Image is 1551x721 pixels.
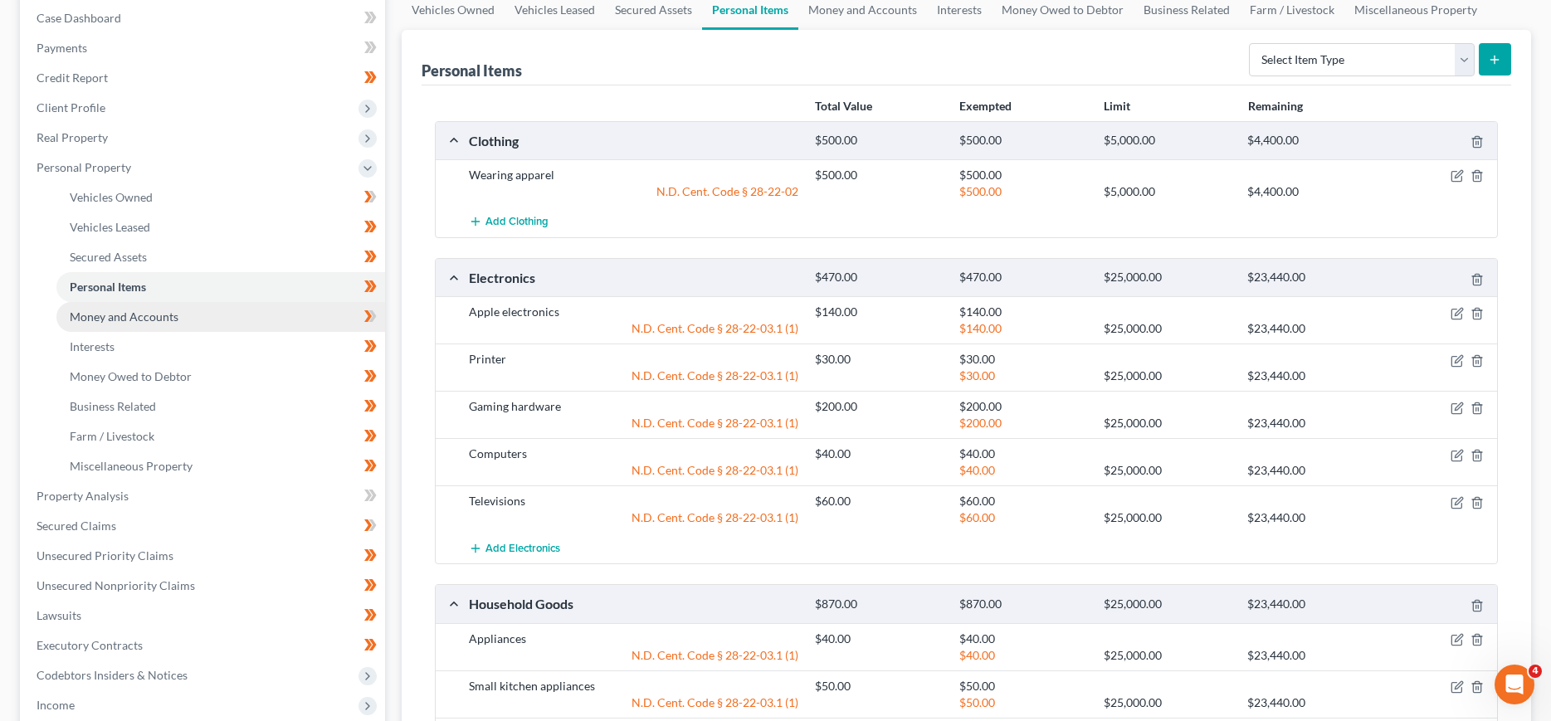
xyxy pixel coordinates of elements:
[951,133,1095,149] div: $500.00
[37,160,131,174] span: Personal Property
[37,548,173,563] span: Unsecured Priority Claims
[815,99,872,113] strong: Total Value
[1095,368,1240,384] div: $25,000.00
[56,362,385,392] a: Money Owed to Debtor
[70,399,156,413] span: Business Related
[469,207,549,237] button: Add Clothing
[70,339,115,353] span: Interests
[1095,694,1240,711] div: $25,000.00
[1239,320,1383,337] div: $23,440.00
[23,33,385,63] a: Payments
[461,595,807,612] div: Household Goods
[1095,270,1240,285] div: $25,000.00
[461,368,807,384] div: N.D. Cent. Code § 28-22-03.1 (1)
[951,462,1095,479] div: $40.00
[1239,509,1383,526] div: $23,440.00
[461,647,807,664] div: N.D. Cent. Code § 28-22-03.1 (1)
[1239,415,1383,431] div: $23,440.00
[56,272,385,302] a: Personal Items
[951,678,1095,694] div: $50.00
[807,597,951,612] div: $870.00
[1104,99,1130,113] strong: Limit
[37,11,121,25] span: Case Dashboard
[23,601,385,631] a: Lawsuits
[461,678,807,694] div: Small kitchen appliances
[485,542,560,555] span: Add Electronics
[1239,183,1383,200] div: $4,400.00
[70,369,192,383] span: Money Owed to Debtor
[1095,320,1240,337] div: $25,000.00
[951,167,1095,183] div: $500.00
[959,99,1012,113] strong: Exempted
[1495,665,1534,704] iframe: Intercom live chat
[951,304,1095,320] div: $140.00
[461,493,807,509] div: Televisions
[807,304,951,320] div: $140.00
[1529,665,1542,678] span: 4
[807,398,951,415] div: $200.00
[461,167,807,183] div: Wearing apparel
[23,63,385,93] a: Credit Report
[56,183,385,212] a: Vehicles Owned
[23,481,385,511] a: Property Analysis
[469,533,560,563] button: Add Electronics
[951,493,1095,509] div: $60.00
[951,446,1095,462] div: $40.00
[56,332,385,362] a: Interests
[461,415,807,431] div: N.D. Cent. Code § 28-22-03.1 (1)
[37,41,87,55] span: Payments
[461,269,807,286] div: Electronics
[461,446,807,462] div: Computers
[461,462,807,479] div: N.D. Cent. Code § 28-22-03.1 (1)
[807,631,951,647] div: $40.00
[70,280,146,294] span: Personal Items
[1239,694,1383,711] div: $23,440.00
[807,678,951,694] div: $50.00
[807,351,951,368] div: $30.00
[1095,133,1240,149] div: $5,000.00
[1248,99,1303,113] strong: Remaining
[461,132,807,149] div: Clothing
[23,631,385,660] a: Executory Contracts
[37,519,116,533] span: Secured Claims
[461,320,807,337] div: N.D. Cent. Code § 28-22-03.1 (1)
[951,270,1095,285] div: $470.00
[807,133,951,149] div: $500.00
[807,270,951,285] div: $470.00
[1095,415,1240,431] div: $25,000.00
[37,578,195,592] span: Unsecured Nonpriority Claims
[951,694,1095,711] div: $50.00
[422,61,522,80] div: Personal Items
[70,429,154,443] span: Farm / Livestock
[951,183,1095,200] div: $500.00
[951,415,1095,431] div: $200.00
[1095,462,1240,479] div: $25,000.00
[461,398,807,415] div: Gaming hardware
[37,489,129,503] span: Property Analysis
[23,3,385,33] a: Case Dashboard
[70,220,150,234] span: Vehicles Leased
[70,459,193,473] span: Miscellaneous Property
[37,608,81,622] span: Lawsuits
[1239,597,1383,612] div: $23,440.00
[951,647,1095,664] div: $40.00
[56,212,385,242] a: Vehicles Leased
[951,368,1095,384] div: $30.00
[70,190,153,204] span: Vehicles Owned
[485,216,549,229] span: Add Clothing
[37,698,75,712] span: Income
[56,421,385,451] a: Farm / Livestock
[23,571,385,601] a: Unsecured Nonpriority Claims
[1095,509,1240,526] div: $25,000.00
[56,302,385,332] a: Money and Accounts
[951,320,1095,337] div: $140.00
[1095,183,1240,200] div: $5,000.00
[37,668,188,682] span: Codebtors Insiders & Notices
[70,309,178,324] span: Money and Accounts
[70,250,147,264] span: Secured Assets
[1239,368,1383,384] div: $23,440.00
[37,71,108,85] span: Credit Report
[807,167,951,183] div: $500.00
[461,304,807,320] div: Apple electronics
[951,631,1095,647] div: $40.00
